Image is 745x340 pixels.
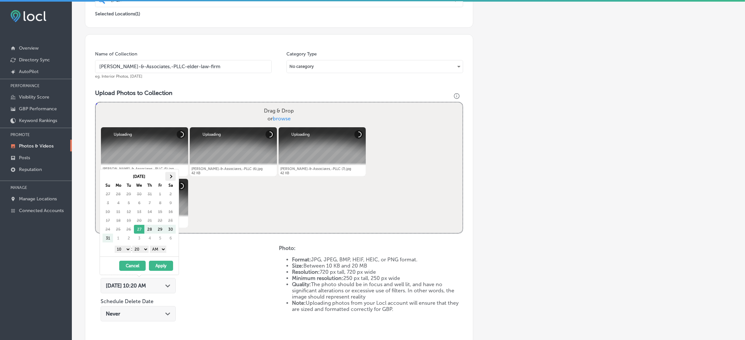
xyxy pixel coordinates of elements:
[292,269,320,275] strong: Resolution:
[134,190,144,198] td: 30
[19,208,64,213] p: Connected Accounts
[10,10,46,22] img: fda3e92497d09a02dc62c9cd864e3231.png
[113,234,123,242] td: 1
[123,225,134,234] td: 26
[165,207,176,216] td: 16
[103,207,113,216] td: 10
[155,198,165,207] td: 8
[19,69,39,74] p: AutoPilot
[134,181,144,190] th: We
[144,207,155,216] td: 14
[292,275,463,281] li: 250 px tall, 250 px wide
[95,74,142,79] span: eg. Interior Photos, [DATE]
[165,234,176,242] td: 6
[292,300,306,306] strong: Note:
[103,181,113,190] th: Su
[165,181,176,190] th: Sa
[155,216,165,225] td: 22
[273,116,291,122] span: browse
[113,198,123,207] td: 4
[95,60,272,73] input: Title
[144,190,155,198] td: 31
[286,51,317,57] label: Category Type
[292,281,311,287] strong: Quality:
[144,216,155,225] td: 21
[165,216,176,225] td: 23
[106,311,120,317] span: Never
[19,143,54,149] p: Photos & Videos
[292,269,463,275] li: 720 px tall, 720 px wide
[95,89,463,97] h3: Upload Photos to Collection
[155,181,165,190] th: Fr
[95,8,140,17] p: Selected Locations ( 1 )
[123,190,134,198] td: 29
[103,225,113,234] td: 24
[95,51,137,57] label: Name of Collection
[123,181,134,190] th: Tu
[106,283,146,289] span: [DATE] 10:20 AM
[19,167,42,172] p: Reputation
[144,225,155,234] td: 28
[123,216,134,225] td: 19
[292,281,463,300] li: The photo should be in focus and well lit, and have no significant alterations or excessive use o...
[123,207,134,216] td: 12
[113,172,165,181] th: [DATE]
[144,181,155,190] th: Th
[103,198,113,207] td: 3
[165,190,176,198] td: 2
[103,216,113,225] td: 17
[19,196,57,202] p: Manage Locations
[292,263,463,269] li: Between 10 KB and 20 MB
[279,245,296,251] strong: Photo:
[113,216,123,225] td: 18
[113,181,123,190] th: Mo
[123,198,134,207] td: 5
[134,198,144,207] td: 6
[144,198,155,207] td: 7
[292,263,303,269] strong: Size:
[19,118,57,123] p: Keyword Rankings
[134,225,144,234] td: 27
[119,261,146,271] button: Cancel
[292,256,463,263] li: JPG, JPEG, BMP, HEIF, HEIC, or PNG format.
[103,244,179,254] div: :
[261,104,297,125] label: Drag & Drop or
[19,45,39,51] p: Overview
[149,261,173,271] button: Apply
[155,190,165,198] td: 1
[19,57,50,63] p: Directory Sync
[103,234,113,242] td: 31
[134,216,144,225] td: 20
[103,190,113,198] td: 27
[19,155,30,161] p: Posts
[113,225,123,234] td: 25
[123,234,134,242] td: 2
[287,61,463,72] div: No category
[113,190,123,198] td: 28
[101,298,154,304] label: Schedule Delete Date
[144,234,155,242] td: 4
[19,94,49,100] p: Visibility Score
[165,198,176,207] td: 9
[19,106,57,112] p: GBP Performance
[155,207,165,216] td: 15
[134,234,144,242] td: 3
[292,275,343,281] strong: Minimum resolution:
[155,225,165,234] td: 29
[134,207,144,216] td: 13
[292,256,311,263] strong: Format:
[113,207,123,216] td: 11
[165,225,176,234] td: 30
[155,234,165,242] td: 5
[292,300,463,312] li: Uploading photos from your Locl account will ensure that they are sized and formatted correctly f...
